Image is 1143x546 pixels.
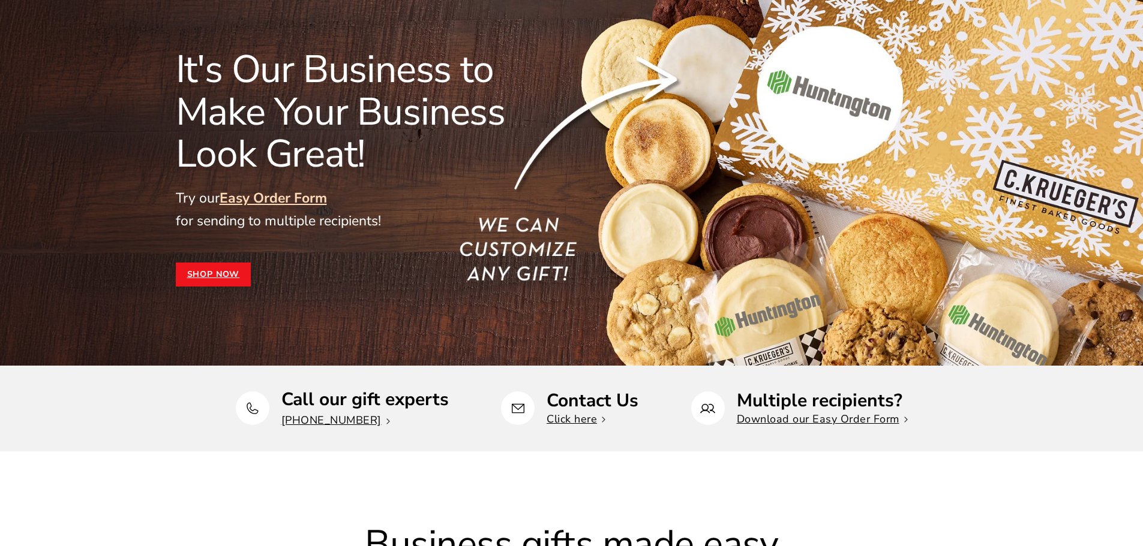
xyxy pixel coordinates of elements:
a: [PHONE_NUMBER] [281,413,390,427]
p: Contact Us [547,391,638,410]
img: Multiple recipients? [700,401,715,416]
img: Call our gift experts [245,401,260,416]
a: Shop Now [176,263,251,286]
p: Call our gift experts [281,390,449,409]
a: Download our Easy Order Form [737,412,908,426]
img: Contact Us [511,401,526,416]
a: Click here [547,412,605,426]
a: Easy Order Form [220,189,327,207]
p: Multiple recipients? [737,391,908,410]
p: Try our for sending to multiple recipients! [176,187,557,233]
h1: It's Our Business to Make Your Business Look Great! [176,49,557,175]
